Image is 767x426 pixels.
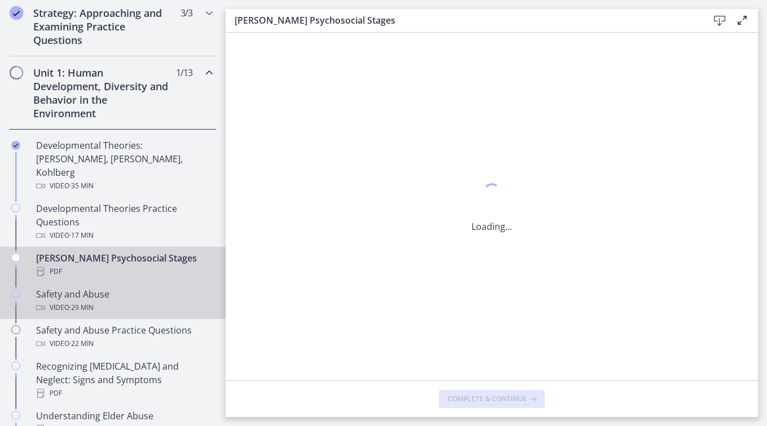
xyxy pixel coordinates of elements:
span: 3 / 3 [180,6,192,20]
h2: Strategy: Approaching and Examining Practice Questions [33,6,171,47]
div: Developmental Theories: [PERSON_NAME], [PERSON_NAME], Kohlberg [36,139,212,193]
div: Developmental Theories Practice Questions [36,202,212,242]
h2: Unit 1: Human Development, Diversity and Behavior in the Environment [33,66,171,120]
div: 1 [471,180,512,206]
span: Complete & continue [448,394,527,403]
span: · 22 min [69,337,94,350]
i: Completed [11,141,20,150]
div: Safety and Abuse [36,287,212,314]
span: · 35 min [69,179,94,193]
div: Video [36,301,212,314]
div: Video [36,179,212,193]
i: Completed [10,6,23,20]
button: Complete & continue [439,390,545,408]
div: [PERSON_NAME] Psychosocial Stages [36,251,212,278]
span: · 29 min [69,301,94,314]
span: 1 / 13 [176,66,192,79]
div: PDF [36,265,212,278]
div: Safety and Abuse Practice Questions [36,323,212,350]
p: Loading... [471,220,512,233]
div: PDF [36,387,212,400]
div: Video [36,337,212,350]
h3: [PERSON_NAME] Psychosocial Stages [235,14,690,27]
span: · 17 min [69,229,94,242]
div: Recognizing [MEDICAL_DATA] and Neglect: Signs and Symptoms [36,360,212,400]
div: Video [36,229,212,242]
